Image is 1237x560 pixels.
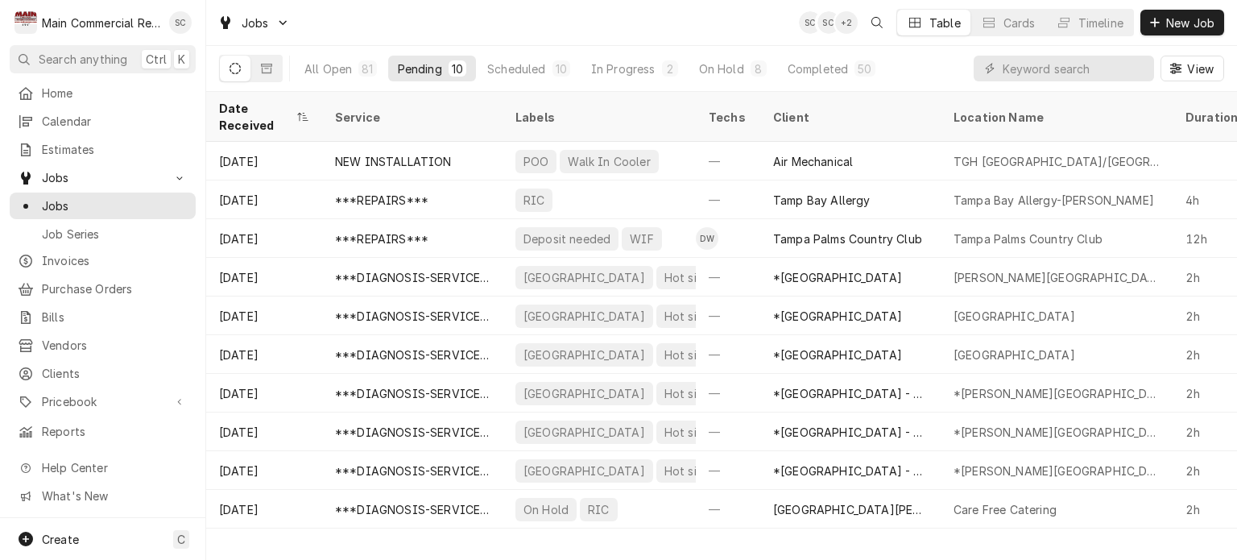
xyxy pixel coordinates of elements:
div: Service [335,109,486,126]
div: [GEOGRAPHIC_DATA] [522,346,647,363]
span: C [177,531,185,548]
div: [DATE] [206,180,322,219]
a: Bills [10,304,196,330]
div: Client [773,109,925,126]
a: Clients [10,360,196,387]
span: Clients [42,365,188,382]
div: [DATE] [206,258,322,297]
div: 8 [754,60,763,77]
span: Reports [42,423,188,440]
div: [GEOGRAPHIC_DATA] [522,385,647,402]
div: [DATE] [206,490,322,529]
div: WIF [628,230,655,247]
div: Pending [398,60,442,77]
div: [GEOGRAPHIC_DATA] [522,269,647,286]
span: Bills [42,309,188,326]
div: NEW INSTALLATION [335,153,452,170]
div: — [696,335,760,374]
div: *[GEOGRAPHIC_DATA] - Culinary [773,385,928,402]
div: [DATE] [206,374,322,413]
div: DW [696,227,718,250]
span: Help Center [42,459,186,476]
div: 81 [362,60,373,77]
div: Techs [709,109,747,126]
span: Calendar [42,113,188,130]
div: Care Free Catering [954,501,1057,518]
div: Scheduled [487,60,545,77]
span: Pricebook [42,393,163,410]
span: Search anything [39,51,127,68]
span: Estimates [42,141,188,158]
button: Search anythingCtrlK [10,45,196,73]
a: Go to What's New [10,483,196,509]
div: Labels [515,109,683,126]
div: 10 [452,60,463,77]
span: Jobs [42,197,188,214]
div: In Progress [591,60,656,77]
div: [DATE] [206,413,322,451]
span: View [1184,60,1217,77]
span: Purchase Orders [42,280,188,297]
a: Go to Jobs [10,164,196,191]
div: Sharon Campbell's Avatar [817,11,840,34]
div: [DATE] [206,219,322,258]
div: + 2 [835,11,858,34]
div: Sharon Campbell's Avatar [169,11,192,34]
span: New Job [1163,15,1218,31]
div: — [696,180,760,219]
div: [GEOGRAPHIC_DATA] [522,308,647,325]
a: Go to Jobs [211,10,296,36]
div: [GEOGRAPHIC_DATA] [522,463,647,479]
span: Job Series [42,226,188,243]
input: Keyword search [1003,56,1146,81]
a: Purchase Orders [10,276,196,302]
div: Timeline [1078,15,1123,31]
div: — [696,142,760,180]
div: SC [799,11,821,34]
span: What's New [42,487,186,504]
div: [GEOGRAPHIC_DATA] [954,346,1075,363]
span: Invoices [42,252,188,269]
div: Air Mechanical [773,153,853,170]
div: SC [169,11,192,34]
a: Vendors [10,332,196,359]
div: 2 [665,60,675,77]
div: [PERSON_NAME][GEOGRAPHIC_DATA] [954,269,1160,286]
div: [DATE] [206,297,322,335]
div: Sharon Campbell's Avatar [799,11,821,34]
div: *[PERSON_NAME][GEOGRAPHIC_DATA] [954,385,1160,402]
div: Completed [788,60,848,77]
button: Open search [864,10,890,35]
span: Vendors [42,337,188,354]
div: [GEOGRAPHIC_DATA] [522,424,647,441]
span: Ctrl [146,51,167,68]
div: Main Commercial Refrigeration Service's Avatar [14,11,37,34]
div: 50 [858,60,871,77]
div: Hot side [663,424,712,441]
a: Estimates [10,136,196,163]
div: Deposit needed [522,230,612,247]
div: Location Name [954,109,1156,126]
div: Tamp Bay Allergy [773,192,871,209]
div: 10 [556,60,567,77]
div: SC [817,11,840,34]
div: — [696,258,760,297]
div: RIC [586,501,610,518]
div: — [696,374,760,413]
a: Job Series [10,221,196,247]
div: — [696,451,760,490]
div: Tampa Bay Allergy-[PERSON_NAME] [954,192,1154,209]
div: Dorian Wertz's Avatar [696,227,718,250]
div: Tampa Palms Country Club [954,230,1103,247]
a: Jobs [10,193,196,219]
div: *[PERSON_NAME][GEOGRAPHIC_DATA] [954,463,1160,479]
div: M [14,11,37,34]
div: Walk In Cooler [566,153,652,170]
div: Hot side [663,308,712,325]
div: *[PERSON_NAME][GEOGRAPHIC_DATA] [954,424,1160,441]
div: Hot side [663,463,712,479]
a: Go to Pricebook [10,388,196,415]
div: *[GEOGRAPHIC_DATA] [773,269,902,286]
div: Date Received [219,100,293,134]
div: Hot side [663,269,712,286]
